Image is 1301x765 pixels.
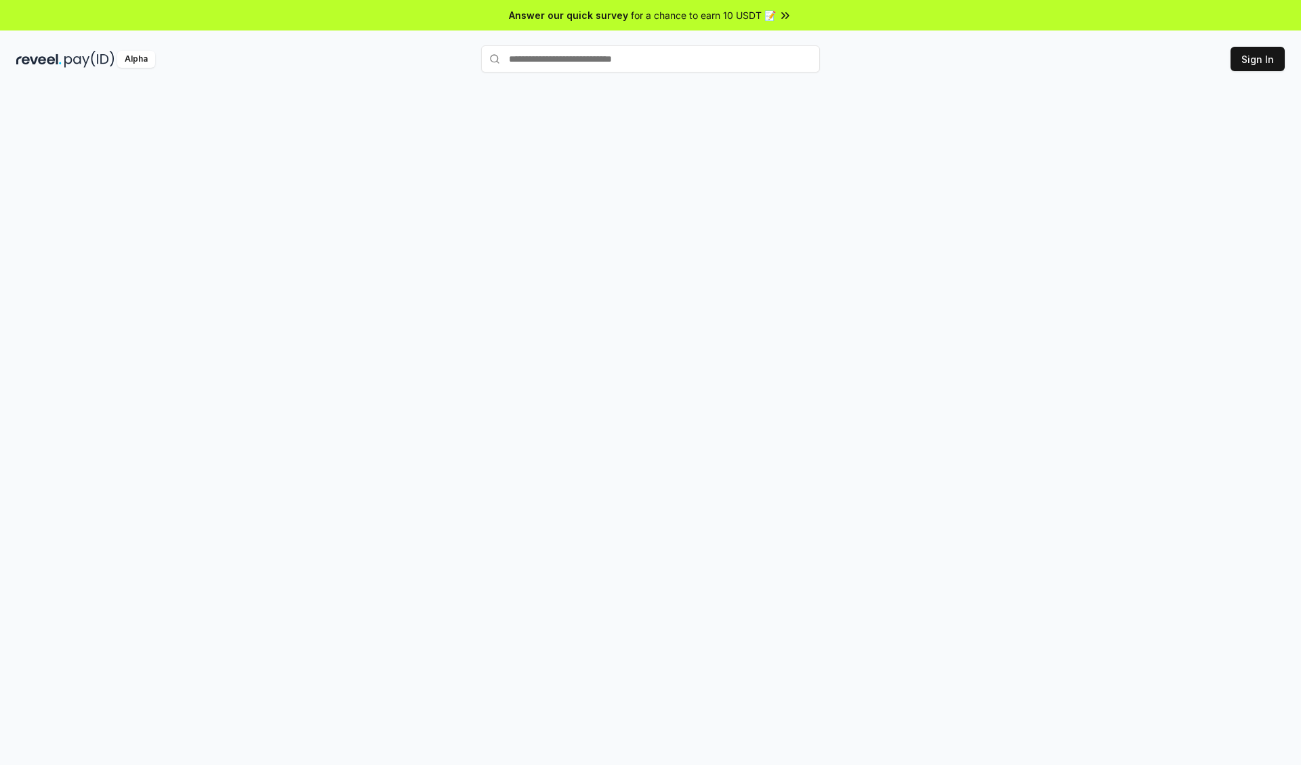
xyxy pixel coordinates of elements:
span: Answer our quick survey [509,8,628,22]
div: Alpha [117,51,155,68]
img: reveel_dark [16,51,62,68]
button: Sign In [1231,47,1285,71]
img: pay_id [64,51,115,68]
span: for a chance to earn 10 USDT 📝 [631,8,776,22]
